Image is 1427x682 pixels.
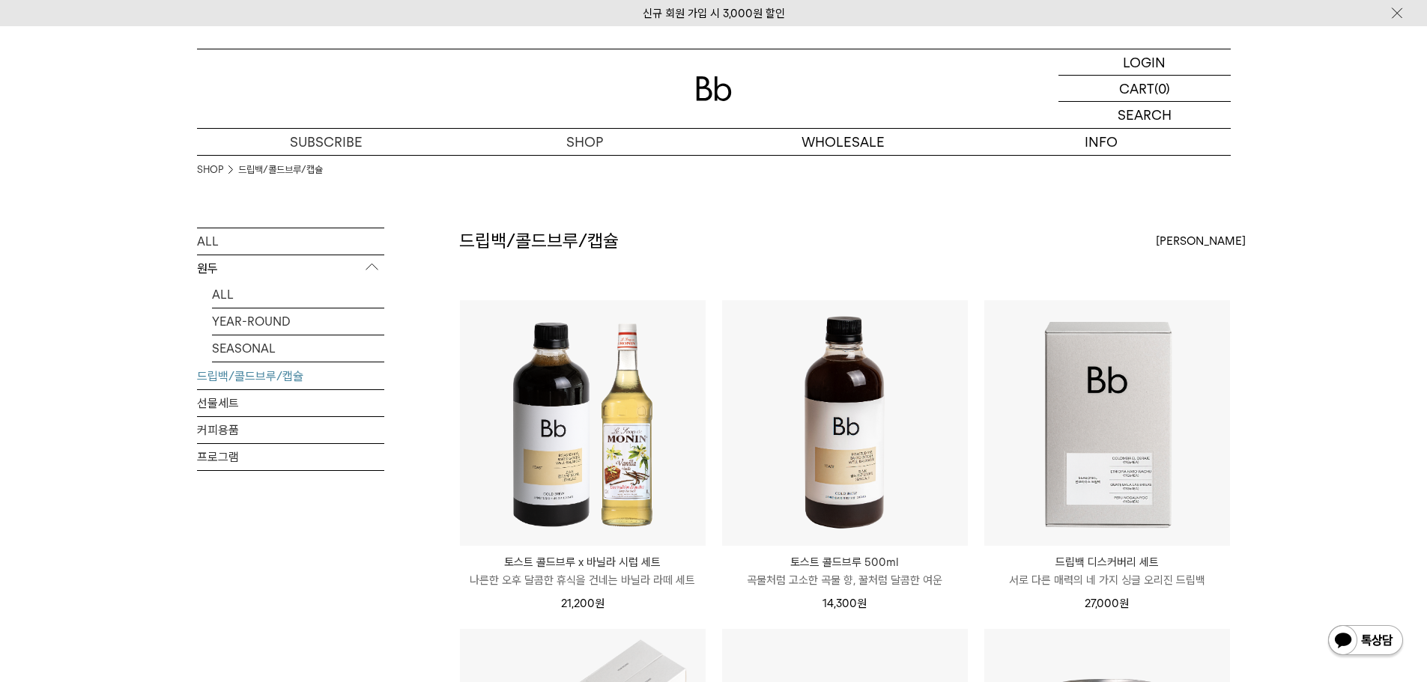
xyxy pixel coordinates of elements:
span: 원 [857,597,867,610]
a: SHOP [455,129,714,155]
p: CART [1119,76,1154,101]
img: 드립백 디스커버리 세트 [984,300,1230,546]
img: 카카오톡 채널 1:1 채팅 버튼 [1327,624,1405,660]
a: 프로그램 [197,444,384,470]
a: 커피용품 [197,417,384,443]
a: 드립백/콜드브루/캡슐 [197,363,384,389]
a: ALL [197,228,384,255]
p: 나른한 오후 달콤한 휴식을 건네는 바닐라 라떼 세트 [460,571,706,589]
a: 드립백/콜드브루/캡슐 [238,162,323,177]
a: 선물세트 [197,390,384,416]
a: 토스트 콜드브루 500ml 곡물처럼 고소한 곡물 향, 꿀처럼 달콤한 여운 [722,553,968,589]
p: 원두 [197,255,384,282]
a: LOGIN [1058,49,1231,76]
span: 21,200 [561,597,605,610]
a: SEASONAL [212,335,384,362]
p: 드립백 디스커버리 세트 [984,553,1230,571]
p: 곡물처럼 고소한 곡물 향, 꿀처럼 달콤한 여운 [722,571,968,589]
a: 토스트 콜드브루 x 바닐라 시럽 세트 나른한 오후 달콤한 휴식을 건네는 바닐라 라떼 세트 [460,553,706,589]
p: 서로 다른 매력의 네 가지 싱글 오리진 드립백 [984,571,1230,589]
a: 신규 회원 가입 시 3,000원 할인 [643,7,785,20]
span: 원 [1119,597,1129,610]
p: 토스트 콜드브루 x 바닐라 시럽 세트 [460,553,706,571]
p: LOGIN [1123,49,1166,75]
span: 원 [595,597,605,610]
a: YEAR-ROUND [212,308,384,335]
p: WHOLESALE [714,129,972,155]
img: 토스트 콜드브루 x 바닐라 시럽 세트 [460,300,706,546]
a: ALL [212,281,384,308]
a: 드립백 디스커버리 세트 서로 다른 매력의 네 가지 싱글 오리진 드립백 [984,553,1230,589]
span: 27,000 [1085,597,1129,610]
p: INFO [972,129,1231,155]
span: [PERSON_NAME] [1156,232,1246,250]
h2: 드립백/콜드브루/캡슐 [459,228,619,254]
a: SUBSCRIBE [197,129,455,155]
img: 토스트 콜드브루 500ml [722,300,968,546]
img: 로고 [696,76,732,101]
span: 14,300 [822,597,867,610]
a: CART (0) [1058,76,1231,102]
p: SEARCH [1118,102,1172,128]
p: (0) [1154,76,1170,101]
a: SHOP [197,162,223,177]
p: 토스트 콜드브루 500ml [722,553,968,571]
